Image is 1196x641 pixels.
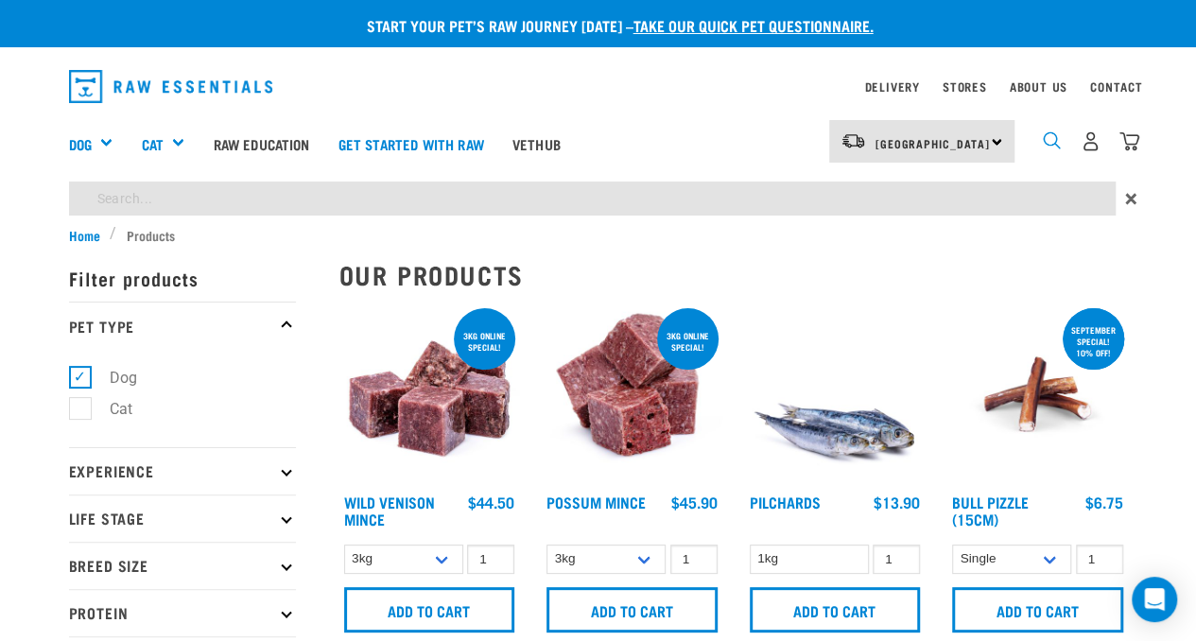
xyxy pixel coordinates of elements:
[864,83,919,90] a: Delivery
[69,133,92,155] a: Dog
[69,542,296,589] p: Breed Size
[69,225,100,245] span: Home
[745,304,926,485] img: Four Whole Pilchards
[1009,83,1066,90] a: About Us
[79,397,140,421] label: Cat
[69,302,296,349] p: Pet Type
[344,587,515,632] input: Add to cart
[344,497,435,523] a: Wild Venison Mince
[69,225,1128,245] nav: breadcrumbs
[1132,577,1177,622] div: Open Intercom Messenger
[1085,494,1123,511] div: $6.75
[69,70,273,103] img: Raw Essentials Logo
[875,140,990,147] span: [GEOGRAPHIC_DATA]
[671,494,718,511] div: $45.90
[657,321,719,361] div: 3kg online special!
[54,62,1143,111] nav: dropdown navigation
[1063,316,1124,367] div: September special! 10% off!
[947,304,1128,485] img: Bull Pizzle
[542,304,722,485] img: 1102 Possum Mince 01
[468,494,514,511] div: $44.50
[841,132,866,149] img: van-moving.png
[467,545,514,574] input: 1
[1125,182,1137,216] span: ×
[1090,83,1143,90] a: Contact
[633,21,874,29] a: take our quick pet questionnaire.
[670,545,718,574] input: 1
[873,545,920,574] input: 1
[952,497,1029,523] a: Bull Pizzle (15cm)
[750,587,921,632] input: Add to cart
[324,106,498,182] a: Get started with Raw
[943,83,987,90] a: Stores
[874,494,920,511] div: $13.90
[199,106,323,182] a: Raw Education
[750,497,821,506] a: Pilchards
[69,182,1116,216] input: Search...
[1081,131,1101,151] img: user.png
[69,254,296,302] p: Filter products
[454,321,515,361] div: 3kg online special!
[69,225,111,245] a: Home
[339,260,1128,289] h2: Our Products
[1043,131,1061,149] img: home-icon-1@2x.png
[546,497,646,506] a: Possum Mince
[79,366,145,390] label: Dog
[141,133,163,155] a: Cat
[546,587,718,632] input: Add to cart
[1076,545,1123,574] input: 1
[69,494,296,542] p: Life Stage
[1119,131,1139,151] img: home-icon@2x.png
[498,106,575,182] a: Vethub
[339,304,520,485] img: Pile Of Cubed Wild Venison Mince For Pets
[69,589,296,636] p: Protein
[69,447,296,494] p: Experience
[952,587,1123,632] input: Add to cart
